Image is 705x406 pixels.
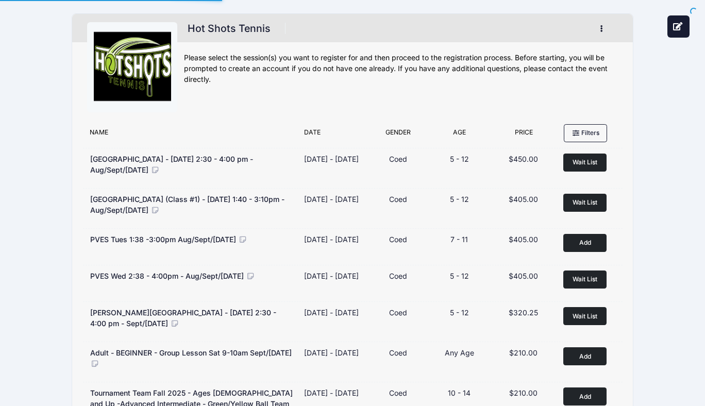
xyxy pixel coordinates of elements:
[389,155,407,163] span: Coed
[184,53,618,85] div: Please select the session(s) you want to register for and then proceed to the registration proces...
[509,308,538,317] span: $320.25
[509,235,538,244] span: $405.00
[368,128,427,142] div: Gender
[389,195,407,204] span: Coed
[492,128,556,142] div: Price
[509,348,538,357] span: $210.00
[304,154,359,164] div: [DATE] - [DATE]
[304,234,359,245] div: [DATE] - [DATE]
[304,194,359,205] div: [DATE] - [DATE]
[509,272,538,280] span: $405.00
[389,348,407,357] span: Coed
[427,128,492,142] div: Age
[563,154,607,172] button: Wait List
[389,235,407,244] span: Coed
[90,195,284,214] span: [GEOGRAPHIC_DATA] (Class #1) - [DATE] 1:40 - 3:10pm - Aug/Sept/[DATE]
[85,128,299,142] div: Name
[389,308,407,317] span: Coed
[573,158,597,166] span: Wait List
[450,235,468,244] span: 7 - 11
[90,272,244,280] span: PVES Wed 2:38 - 4:00pm - Aug/Sept/[DATE]
[184,20,274,38] h1: Hot Shots Tennis
[450,272,469,280] span: 5 - 12
[450,308,469,317] span: 5 - 12
[304,387,359,398] div: [DATE] - [DATE]
[90,155,253,174] span: [GEOGRAPHIC_DATA] - [DATE] 2:30 - 4:00 pm - Aug/Sept/[DATE]
[563,387,607,405] button: Add
[509,388,538,397] span: $210.00
[304,270,359,281] div: [DATE] - [DATE]
[509,155,538,163] span: $450.00
[304,347,359,358] div: [DATE] - [DATE]
[445,348,474,357] span: Any Age
[389,388,407,397] span: Coed
[448,388,471,397] span: 10 - 14
[450,195,469,204] span: 5 - 12
[563,307,607,325] button: Wait List
[94,29,171,106] img: logo
[450,155,469,163] span: 5 - 12
[573,275,597,283] span: Wait List
[90,235,236,244] span: PVES Tues 1:38 -3:00pm Aug/Sept/[DATE]
[563,234,607,252] button: Add
[299,128,368,142] div: Date
[509,195,538,204] span: $405.00
[389,272,407,280] span: Coed
[573,198,597,206] span: Wait List
[304,307,359,318] div: [DATE] - [DATE]
[90,308,276,328] span: [PERSON_NAME][GEOGRAPHIC_DATA] - [DATE] 2:30 - 4:00 pm - Sept/[DATE]
[563,194,607,212] button: Wait List
[563,347,607,365] button: Add
[564,124,607,142] button: Filters
[563,270,607,289] button: Wait List
[90,348,292,357] span: Adult - BEGINNER - Group Lesson Sat 9-10am Sept/[DATE]
[573,312,597,320] span: Wait List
